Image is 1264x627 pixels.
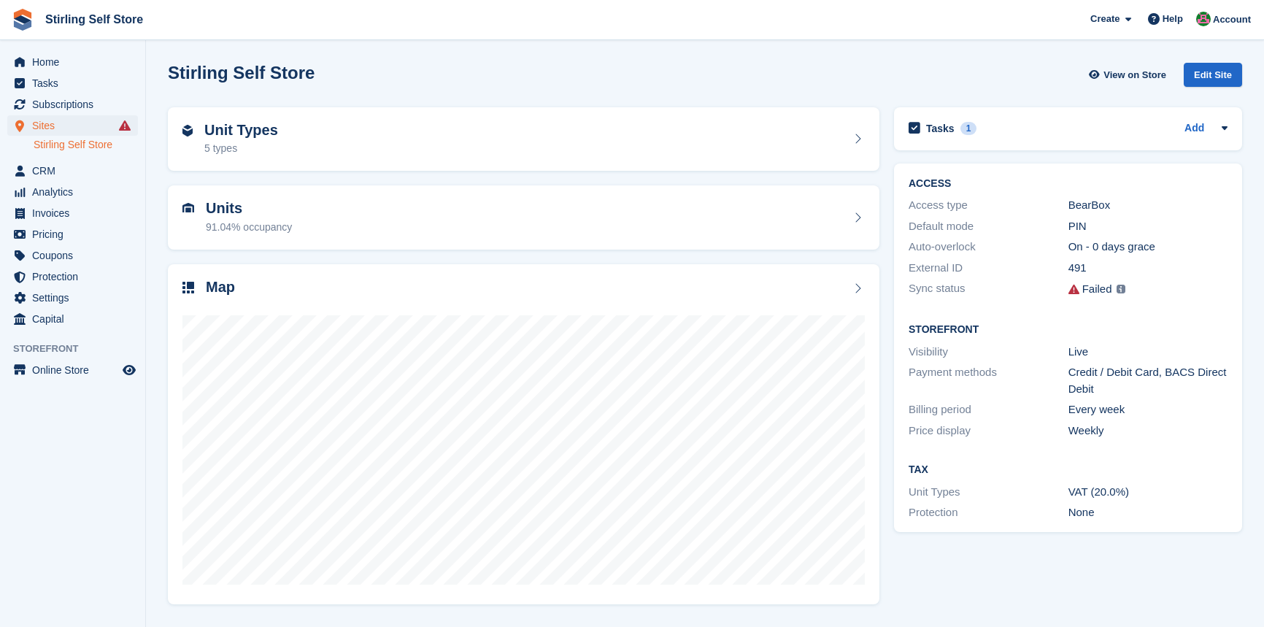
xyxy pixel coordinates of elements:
a: Edit Site [1184,63,1242,93]
a: menu [7,360,138,380]
h2: Unit Types [204,122,278,139]
i: Smart entry sync failures have occurred [119,120,131,131]
a: Units 91.04% occupancy [168,185,879,250]
span: Capital [32,309,120,329]
a: menu [7,224,138,245]
div: Failed [1082,281,1112,298]
span: Coupons [32,245,120,266]
a: menu [7,115,138,136]
span: CRM [32,161,120,181]
a: menu [7,288,138,308]
div: Access type [909,197,1068,214]
img: icon-info-grey-7440780725fd019a000dd9b08b2336e03edf1995a4989e88bcd33f0948082b44.svg [1117,285,1125,293]
div: 491 [1068,260,1228,277]
span: Home [32,52,120,72]
h2: Map [206,279,235,296]
a: View on Store [1087,63,1172,87]
div: 1 [960,122,977,135]
img: stora-icon-8386f47178a22dfd0bd8f6a31ec36ba5ce8667c1dd55bd0f319d3a0aa187defe.svg [12,9,34,31]
div: Weekly [1068,423,1228,439]
div: Default mode [909,218,1068,235]
img: unit-icn-7be61d7bf1b0ce9d3e12c5938cc71ed9869f7b940bace4675aadf7bd6d80202e.svg [182,203,194,213]
a: menu [7,94,138,115]
div: Visibility [909,344,1068,361]
span: Analytics [32,182,120,202]
span: View on Store [1103,68,1166,82]
div: VAT (20.0%) [1068,484,1228,501]
div: None [1068,504,1228,521]
div: Protection [909,504,1068,521]
a: menu [7,73,138,93]
span: Tasks [32,73,120,93]
div: Price display [909,423,1068,439]
span: Subscriptions [32,94,120,115]
div: Credit / Debit Card, BACS Direct Debit [1068,364,1228,397]
a: Map [168,264,879,605]
span: Pricing [32,224,120,245]
span: Settings [32,288,120,308]
div: Live [1068,344,1228,361]
span: Sites [32,115,120,136]
div: BearBox [1068,197,1228,214]
a: Unit Types 5 types [168,107,879,172]
div: Every week [1068,401,1228,418]
span: Invoices [32,203,120,223]
div: External ID [909,260,1068,277]
div: 5 types [204,141,278,156]
img: Lucy [1196,12,1211,26]
h2: Tax [909,464,1228,476]
h2: Tasks [926,122,955,135]
div: Auto-overlock [909,239,1068,255]
a: Stirling Self Store [39,7,149,31]
a: menu [7,203,138,223]
a: menu [7,161,138,181]
span: Storefront [13,342,145,356]
a: menu [7,309,138,329]
h2: Storefront [909,324,1228,336]
a: menu [7,52,138,72]
div: Payment methods [909,364,1068,397]
span: Help [1163,12,1183,26]
span: Create [1090,12,1120,26]
a: menu [7,182,138,202]
h2: Stirling Self Store [168,63,315,82]
a: Stirling Self Store [34,138,138,152]
img: unit-type-icn-2b2737a686de81e16bb02015468b77c625bbabd49415b5ef34ead5e3b44a266d.svg [182,125,193,136]
div: 91.04% occupancy [206,220,292,235]
div: Sync status [909,280,1068,299]
h2: Units [206,200,292,217]
span: Protection [32,266,120,287]
a: Add [1184,120,1204,137]
div: Edit Site [1184,63,1242,87]
a: menu [7,245,138,266]
div: On - 0 days grace [1068,239,1228,255]
span: Account [1213,12,1251,27]
a: menu [7,266,138,287]
span: Online Store [32,360,120,380]
div: Billing period [909,401,1068,418]
a: Preview store [120,361,138,379]
img: map-icn-33ee37083ee616e46c38cad1a60f524a97daa1e2b2c8c0bc3eb3415660979fc1.svg [182,282,194,293]
div: Unit Types [909,484,1068,501]
div: PIN [1068,218,1228,235]
h2: ACCESS [909,178,1228,190]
